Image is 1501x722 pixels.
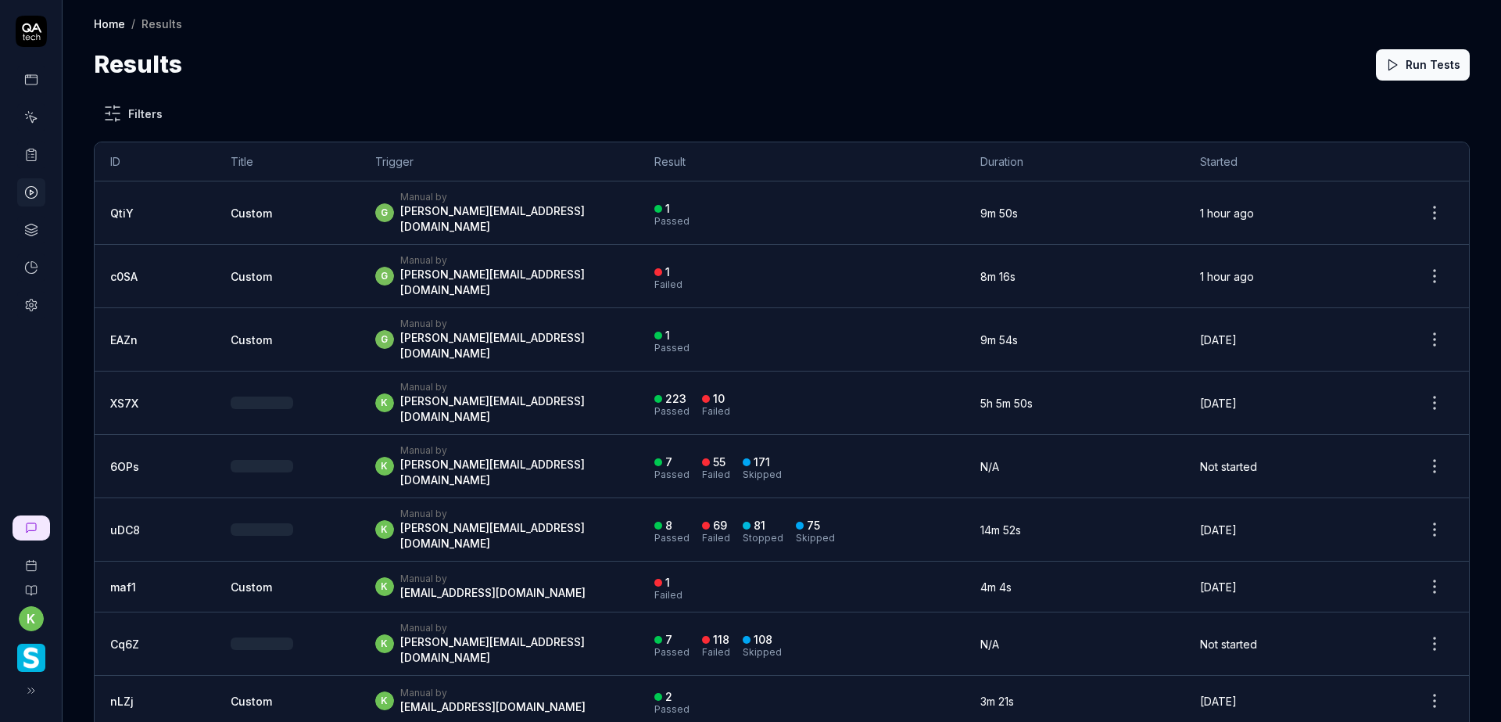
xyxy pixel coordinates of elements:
a: Book a call with us [6,547,56,572]
div: Failed [702,470,730,480]
div: [PERSON_NAME][EMAIL_ADDRESS][DOMAIN_NAME] [400,457,623,488]
span: k [375,457,394,476]
div: [PERSON_NAME][EMAIL_ADDRESS][DOMAIN_NAME] [400,330,623,361]
span: N/A [980,460,999,473]
button: k [19,606,44,631]
div: Failed [702,533,730,543]
div: Manual by [400,381,623,393]
div: Results [142,16,182,31]
div: Skipped [743,470,782,480]
div: Manual by [400,318,623,330]
div: [PERSON_NAME][EMAIL_ADDRESS][DOMAIN_NAME] [400,634,623,666]
a: Documentation [6,572,56,597]
span: Custom [231,333,272,347]
div: 8 [665,519,672,533]
div: [EMAIL_ADDRESS][DOMAIN_NAME] [400,699,586,715]
td: Not started [1184,435,1400,498]
a: 6OPs [110,460,139,473]
div: Failed [654,591,682,600]
a: New conversation [13,515,50,541]
div: 55 [713,455,725,469]
time: [DATE] [1200,333,1237,347]
div: Passed [654,648,690,657]
div: 75 [807,519,820,533]
div: Failed [654,280,682,289]
time: 9m 54s [980,333,1018,347]
div: Manual by [400,687,586,699]
time: [DATE] [1200,580,1237,594]
th: Started [1184,142,1400,181]
div: Passed [654,407,690,416]
time: 5h 5m 50s [980,397,1033,410]
th: Title [215,142,360,181]
div: Passed [654,533,690,543]
div: [PERSON_NAME][EMAIL_ADDRESS][DOMAIN_NAME] [400,267,623,298]
time: 14m 52s [980,523,1021,537]
span: k [375,691,394,710]
div: 171 [754,455,770,469]
div: 81 [754,519,765,533]
th: Trigger [360,142,639,181]
div: / [131,16,135,31]
div: Passed [654,343,690,353]
div: Manual by [400,508,623,520]
button: Filters [94,98,172,129]
div: Failed [702,648,730,657]
div: [PERSON_NAME][EMAIL_ADDRESS][DOMAIN_NAME] [400,520,623,551]
div: 69 [713,519,727,533]
div: Manual by [400,573,586,585]
time: 9m 50s [980,207,1018,220]
time: 3m 21s [980,695,1014,708]
div: Failed [702,407,730,416]
div: Manual by [400,444,623,457]
span: k [375,577,394,596]
button: Run Tests [1376,49,1470,81]
div: Passed [654,705,690,714]
button: Smartlinx Logo [6,631,56,675]
a: EAZn [110,333,138,347]
span: Custom [231,270,272,283]
a: QtiY [110,207,134,220]
div: 7 [665,633,672,647]
div: 118 [713,633,729,647]
time: [DATE] [1200,695,1237,708]
span: Custom [231,695,272,708]
div: 108 [754,633,772,647]
span: g [375,267,394,286]
a: uDC8 [110,523,140,537]
time: 1 hour ago [1200,270,1254,283]
time: [DATE] [1200,523,1237,537]
img: Smartlinx Logo [17,644,45,672]
div: Passed [654,470,690,480]
td: Not started [1184,612,1400,676]
span: k [375,634,394,653]
div: 10 [713,392,725,406]
span: k [375,393,394,412]
span: Custom [231,580,272,594]
a: Cq6Z [110,638,139,651]
a: maf1 [110,580,136,594]
div: 1 [665,202,670,216]
div: 223 [665,392,686,406]
th: Result [639,142,965,181]
span: N/A [980,638,999,651]
time: 4m 4s [980,580,1012,594]
th: Duration [965,142,1184,181]
div: Skipped [743,648,782,657]
div: 1 [665,329,670,343]
a: c0SA [110,270,138,283]
th: ID [95,142,215,181]
div: [PERSON_NAME][EMAIL_ADDRESS][DOMAIN_NAME] [400,393,623,425]
span: Custom [231,207,272,220]
a: Home [94,16,125,31]
div: 2 [665,690,672,704]
div: Stopped [743,533,783,543]
div: 1 [665,576,670,590]
div: [PERSON_NAME][EMAIL_ADDRESS][DOMAIN_NAME] [400,203,623,235]
a: nLZj [110,695,134,708]
div: Manual by [400,191,623,203]
div: Manual by [400,254,623,267]
div: Manual by [400,622,623,634]
div: Passed [654,217,690,226]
